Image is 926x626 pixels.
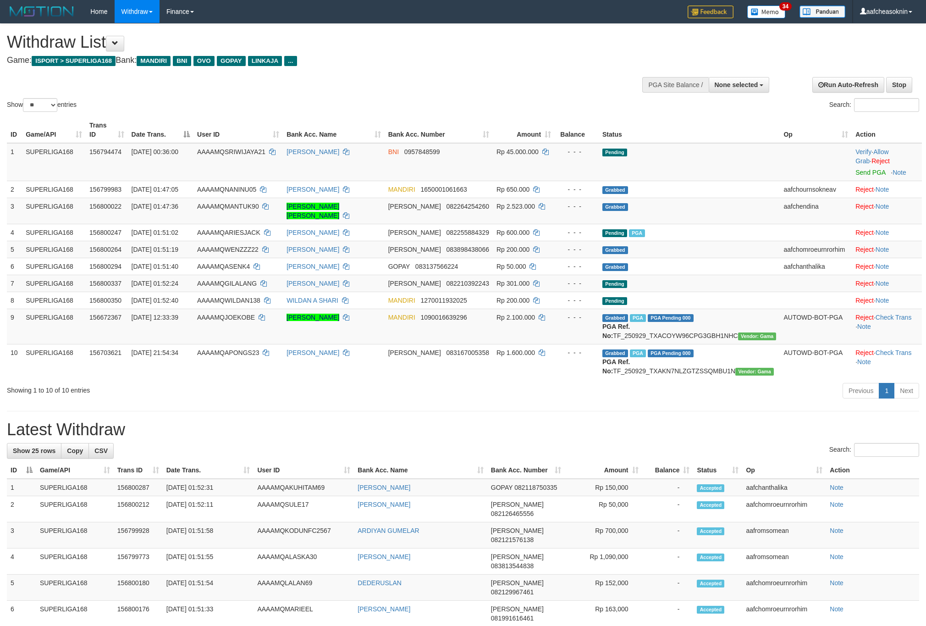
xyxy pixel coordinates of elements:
th: Amount: activate to sort column ascending [493,117,555,143]
a: [PERSON_NAME] [358,605,410,613]
div: - - - [558,296,595,305]
td: 5 [7,241,22,258]
a: [PERSON_NAME] [287,186,339,193]
td: · [852,181,922,198]
td: · [852,224,922,241]
td: SUPERLIGA168 [22,143,86,181]
a: CSV [88,443,114,459]
td: 1 [7,479,36,496]
td: AUTOWD-BOT-PGA [780,344,852,379]
span: Copy 1090016639296 to clipboard [421,314,467,321]
td: 4 [7,224,22,241]
span: [PERSON_NAME] [388,229,441,236]
a: [PERSON_NAME] [PERSON_NAME] [287,203,339,219]
span: Copy 0957848599 to clipboard [404,148,440,155]
span: Accepted [697,580,724,587]
a: [PERSON_NAME] [287,148,339,155]
td: 156799928 [114,522,163,548]
td: aafromsomean [742,522,826,548]
a: Reject [855,203,874,210]
span: 156800337 [89,280,121,287]
span: [DATE] 01:51:40 [132,263,178,270]
span: Vendor URL: https://trx31.1velocity.biz [735,368,774,376]
a: Note [830,527,843,534]
span: Pending [602,149,627,156]
td: · [852,241,922,258]
a: [PERSON_NAME] [358,553,410,560]
th: Bank Acc. Name: activate to sort column ascending [283,117,385,143]
td: SUPERLIGA168 [22,292,86,309]
td: 1 [7,143,22,181]
a: Verify [855,148,871,155]
span: AAAAMQWENZZZ22 [197,246,259,253]
span: Rp 200.000 [496,297,529,304]
td: · [852,292,922,309]
span: Rp 2.100.000 [496,314,535,321]
th: Trans ID: activate to sort column ascending [114,462,163,479]
span: 34 [779,2,792,11]
td: SUPERLIGA168 [36,479,114,496]
a: Previous [843,383,879,399]
span: Grabbed [602,203,628,211]
span: [PERSON_NAME] [491,527,544,534]
span: LINKAJA [248,56,282,66]
span: MANDIRI [137,56,171,66]
span: Vendor URL: https://trx31.1velocity.biz [738,332,777,340]
a: Copy [61,443,89,459]
span: Rp 301.000 [496,280,529,287]
span: GOPAY [388,263,410,270]
td: [DATE] 01:52:11 [163,496,254,522]
span: Pending [602,297,627,305]
span: [PERSON_NAME] [491,605,544,613]
td: 2 [7,496,36,522]
a: Allow Grab [855,148,888,165]
span: Grabbed [602,186,628,194]
a: Reject [855,229,874,236]
a: Note [857,323,871,330]
td: 5 [7,575,36,601]
a: Reject [871,157,890,165]
a: DEDERUSLAN [358,579,402,587]
span: 156800022 [89,203,121,210]
span: [DATE] 01:47:05 [132,186,178,193]
a: Stop [886,77,912,93]
td: · [852,198,922,224]
h4: Game: Bank: [7,56,608,65]
td: AUTOWD-BOT-PGA [780,309,852,344]
td: 2 [7,181,22,198]
label: Search: [829,443,919,457]
th: Amount: activate to sort column ascending [565,462,642,479]
span: [DATE] 01:52:24 [132,280,178,287]
span: [DATE] 01:47:36 [132,203,178,210]
td: Rp 152,000 [565,575,642,601]
td: aafchomroeurnrorhim [742,575,826,601]
span: 156800264 [89,246,121,253]
a: Reject [855,297,874,304]
span: [DATE] 01:51:02 [132,229,178,236]
h1: Latest Withdraw [7,421,919,439]
span: ISPORT > SUPERLIGA168 [32,56,116,66]
td: aafchomroeurnrorhim [780,241,852,258]
span: Copy 083898438066 to clipboard [446,246,489,253]
td: 156799773 [114,548,163,575]
a: [PERSON_NAME] [287,246,339,253]
a: Reject [855,186,874,193]
td: 10 [7,344,22,379]
td: aafromsomean [742,548,826,575]
td: AAAAMQSULE17 [254,496,354,522]
span: [PERSON_NAME] [491,553,544,560]
a: Reject [855,263,874,270]
td: AAAAMQKODUNFC2567 [254,522,354,548]
span: Copy 1650001061663 to clipboard [421,186,467,193]
th: Bank Acc. Name: activate to sort column ascending [354,462,487,479]
span: [PERSON_NAME] [388,349,441,356]
td: · · [852,143,922,181]
a: Note [830,484,843,491]
td: SUPERLIGA168 [22,181,86,198]
td: Rp 1,090,000 [565,548,642,575]
span: CSV [94,447,108,454]
th: User ID: activate to sort column ascending [254,462,354,479]
span: MANDIRI [388,297,415,304]
a: Reject [855,280,874,287]
td: SUPERLIGA168 [22,241,86,258]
